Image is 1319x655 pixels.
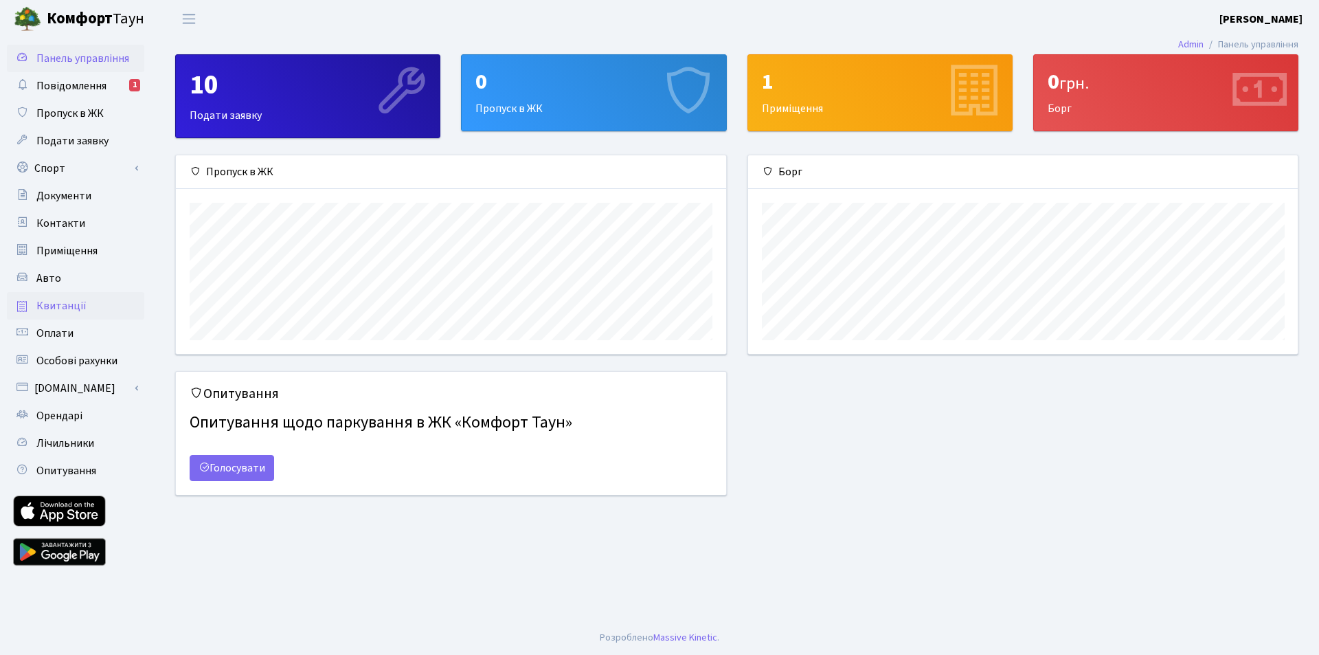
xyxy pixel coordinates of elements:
[7,347,144,375] a: Особові рахунки
[190,455,274,481] a: Голосувати
[7,457,144,485] a: Опитування
[762,69,998,95] div: 1
[7,100,144,127] a: Пропуск в ЖК
[190,386,712,402] h5: Опитування
[47,8,113,30] b: Комфорт
[172,8,206,30] button: Переключити навігацію
[1034,55,1298,131] div: Борг
[36,298,87,313] span: Квитанції
[1204,37,1298,52] li: Панель управління
[7,292,144,320] a: Квитанції
[475,69,712,95] div: 0
[7,265,144,292] a: Авто
[176,55,440,137] div: Подати заявку
[748,55,1012,131] div: Приміщення
[36,133,109,148] span: Подати заявку
[190,408,712,438] h4: Опитування щодо паркування в ЖК «Комфорт Таун»
[461,54,726,131] a: 0Пропуск в ЖК
[7,45,144,72] a: Панель управління
[600,630,653,645] a: Розроблено
[36,51,129,66] span: Панель управління
[748,155,1298,189] div: Борг
[7,402,144,430] a: Орендарі
[36,353,117,368] span: Особові рахунки
[47,8,144,31] span: Таун
[1219,11,1303,27] a: [PERSON_NAME]
[175,54,440,138] a: 10Подати заявку
[7,430,144,457] a: Лічильники
[462,55,725,131] div: Пропуск в ЖК
[36,106,104,121] span: Пропуск в ЖК
[1178,37,1204,52] a: Admin
[36,271,61,286] span: Авто
[36,436,94,451] span: Лічильники
[653,630,717,645] a: Massive Kinetic
[36,463,96,478] span: Опитування
[176,155,726,189] div: Пропуск в ЖК
[36,408,82,423] span: Орендарі
[7,182,144,210] a: Документи
[36,216,85,231] span: Контакти
[36,78,106,93] span: Повідомлення
[1059,71,1089,96] span: грн.
[1048,69,1284,95] div: 0
[7,375,144,402] a: [DOMAIN_NAME]
[7,127,144,155] a: Подати заявку
[7,72,144,100] a: Повідомлення1
[7,155,144,182] a: Спорт
[129,79,140,91] div: 1
[7,237,144,265] a: Приміщення
[36,243,98,258] span: Приміщення
[190,69,426,102] div: 10
[7,320,144,347] a: Оплати
[14,5,41,33] img: logo.png
[747,54,1013,131] a: 1Приміщення
[1158,30,1319,59] nav: breadcrumb
[600,630,719,645] div: .
[36,326,74,341] span: Оплати
[7,210,144,237] a: Контакти
[1219,12,1303,27] b: [PERSON_NAME]
[36,188,91,203] span: Документи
